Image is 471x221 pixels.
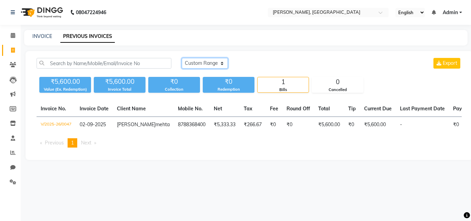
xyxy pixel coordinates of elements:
div: ₹0 [148,77,200,87]
span: mehta [156,121,170,128]
div: ₹5,600.00 [94,77,146,87]
a: PREVIOUS INVOICES [60,30,115,43]
td: - [396,117,449,133]
span: 02-09-2025 [80,121,106,128]
span: Fee [270,106,278,112]
button: Export [433,58,460,69]
td: ₹0 [282,117,314,133]
div: Cancelled [312,87,363,93]
span: Admin [443,9,458,16]
span: Client Name [117,106,146,112]
td: ₹0 [344,117,360,133]
input: Search by Name/Mobile/Email/Invoice No [37,58,171,69]
span: Next [81,140,91,146]
span: Invoice No. [41,106,66,112]
img: logo [18,3,65,22]
div: ₹0 [203,77,254,87]
span: Total [318,106,330,112]
a: INVOICE [32,33,52,39]
div: Redemption [203,87,254,92]
span: Invoice Date [80,106,109,112]
div: 1 [258,77,309,87]
td: ₹5,600.00 [314,117,344,133]
span: Last Payment Date [400,106,445,112]
div: 0 [312,77,363,87]
td: V/2025-26/0047 [37,117,76,133]
span: Export [443,60,457,66]
div: Value (Ex. Redemption) [39,87,91,92]
td: ₹0 [266,117,282,133]
span: Current Due [364,106,392,112]
span: Tip [348,106,356,112]
div: Bills [258,87,309,93]
td: 8788368400 [174,117,210,133]
div: Invoice Total [94,87,146,92]
span: Previous [45,140,64,146]
span: Net [214,106,222,112]
span: 1 [71,140,74,146]
span: Mobile No. [178,106,203,112]
span: Tax [244,106,252,112]
nav: Pagination [37,138,462,148]
td: ₹5,333.33 [210,117,240,133]
span: Round Off [287,106,310,112]
div: ₹5,600.00 [39,77,91,87]
td: ₹266.67 [240,117,266,133]
b: 08047224946 [76,3,106,22]
div: Collection [148,87,200,92]
span: [PERSON_NAME] [117,121,156,128]
td: ₹5,600.00 [360,117,396,133]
